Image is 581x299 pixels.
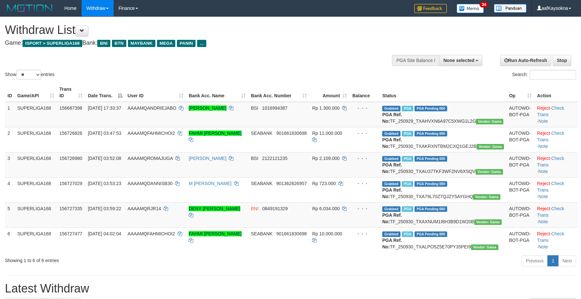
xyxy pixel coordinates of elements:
a: 1 [547,255,558,266]
b: PGA Ref. No: [382,212,402,224]
span: BSI [251,156,259,161]
td: · · [534,228,578,253]
td: SUPERLIGA168 [15,152,57,177]
span: 34 [479,2,488,8]
a: Note [538,144,548,149]
a: Note [538,219,548,224]
td: · · [534,127,578,152]
div: - - - [352,155,377,162]
td: TF_250929_TXAHVXN6A97C5XWG1L2G [380,102,506,127]
span: Vendor URL: https://trx31.1velocity.biz [471,244,498,250]
a: [PERSON_NAME] [189,156,226,161]
span: PGA Pending [415,156,447,162]
span: 156727335 [59,206,82,211]
td: AUTOWD-BOT-PGA [507,228,535,253]
span: Copy 901661830698 to clipboard [276,231,307,236]
span: AAAAMQROMAJUGA [128,156,173,161]
span: Grabbed [382,206,400,212]
td: 2 [5,127,15,152]
span: Grabbed [382,231,400,237]
span: ISPORT > SUPERLIGA168 [23,40,82,47]
a: Note [538,244,548,249]
span: [DATE] 03:47:53 [88,131,121,136]
span: PGA Pending [415,231,447,237]
a: Run Auto-Refresh [500,55,551,66]
td: AUTOWD-BOT-PGA [507,202,535,228]
span: 156726826 [59,131,82,136]
span: MEGA [157,40,176,47]
span: [DATE] 03:59:22 [88,206,121,211]
td: SUPERLIGA168 [15,177,57,202]
th: Trans ID: activate to sort column ascending [57,83,85,102]
h1: Latest Withdraw [5,282,576,295]
span: MAYBANK [128,40,155,47]
a: DENY [PERSON_NAME] [189,206,240,211]
td: SUPERLIGA168 [15,127,57,152]
a: Check Trans [537,231,564,243]
td: TF_250930_TXAKRXNTBM2CXQ1GEJ2B [380,127,506,152]
span: PANIN [177,40,196,47]
td: 1 [5,102,15,127]
span: Rp 723.000 [312,181,336,186]
img: MOTION_logo.png [5,3,55,13]
h1: Withdraw List [5,24,381,37]
span: Rp 11.000.000 [312,131,342,136]
th: Action [534,83,578,102]
span: 156687398 [59,105,82,111]
th: User ID: activate to sort column ascending [125,83,186,102]
div: - - - [352,130,377,136]
th: Bank Acc. Number: activate to sort column ascending [248,83,310,102]
td: AUTOWD-BOT-PGA [507,152,535,177]
th: Bank Acc. Name: activate to sort column ascending [186,83,248,102]
span: BTN [112,40,126,47]
span: PGA Pending [415,181,447,187]
span: Copy 2122121235 to clipboard [262,156,288,161]
td: · · [534,102,578,127]
td: TF_250930_TXA79L70Z7QJZY5AYGHQ [380,177,506,202]
div: - - - [352,230,377,237]
td: SUPERLIGA168 [15,202,57,228]
a: Reject [537,231,550,236]
span: Vendor URL: https://trx31.1velocity.biz [474,219,502,225]
span: SEABANK [251,181,273,186]
span: Vendor URL: https://trx31.1velocity.biz [473,194,500,200]
a: M [PERSON_NAME] [189,181,231,186]
td: · · [534,177,578,202]
div: - - - [352,105,377,111]
span: ... [197,40,206,47]
span: AAAAMQRJR14 [128,206,161,211]
th: Status [380,83,506,102]
a: Check Trans [537,181,564,193]
span: Vendor URL: https://trx31.1velocity.biz [476,169,503,175]
span: BSI [251,105,259,111]
b: PGA Ref. No: [382,112,402,124]
span: Rp 6.034.000 [312,206,339,211]
b: PGA Ref. No: [382,137,402,149]
th: Amount: activate to sort column ascending [309,83,350,102]
a: Reject [537,156,550,161]
td: 5 [5,202,15,228]
span: Grabbed [382,156,400,162]
span: Rp 2.109.000 [312,156,339,161]
a: Stop [553,55,571,66]
button: None selected [439,55,483,66]
span: Marked by aafromsomean [402,156,413,162]
td: SUPERLIGA168 [15,228,57,253]
span: [DATE] 03:52:08 [88,156,121,161]
label: Search: [512,70,576,80]
td: TF_250930_TXAXNUM1I8H3B9D1W20B [380,202,506,228]
span: PGA Pending [415,106,447,111]
span: SEABANK [251,231,273,236]
span: Vendor URL: https://trx31.1velocity.biz [477,144,504,149]
span: AAAAMQFAHMICHOI2 [128,131,175,136]
a: Check Trans [537,131,564,142]
a: Check Trans [537,206,564,218]
span: Grabbed [382,131,400,136]
td: TF_250930_TXAU37TKF3WF2NV6XSQV [380,152,506,177]
span: Marked by aafandaneth [402,231,413,237]
span: 156727029 [59,181,82,186]
b: PGA Ref. No: [382,238,402,249]
span: Marked by aafandaneth [402,131,413,136]
span: Grabbed [382,106,400,111]
a: FAHMI [PERSON_NAME] [189,231,242,236]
